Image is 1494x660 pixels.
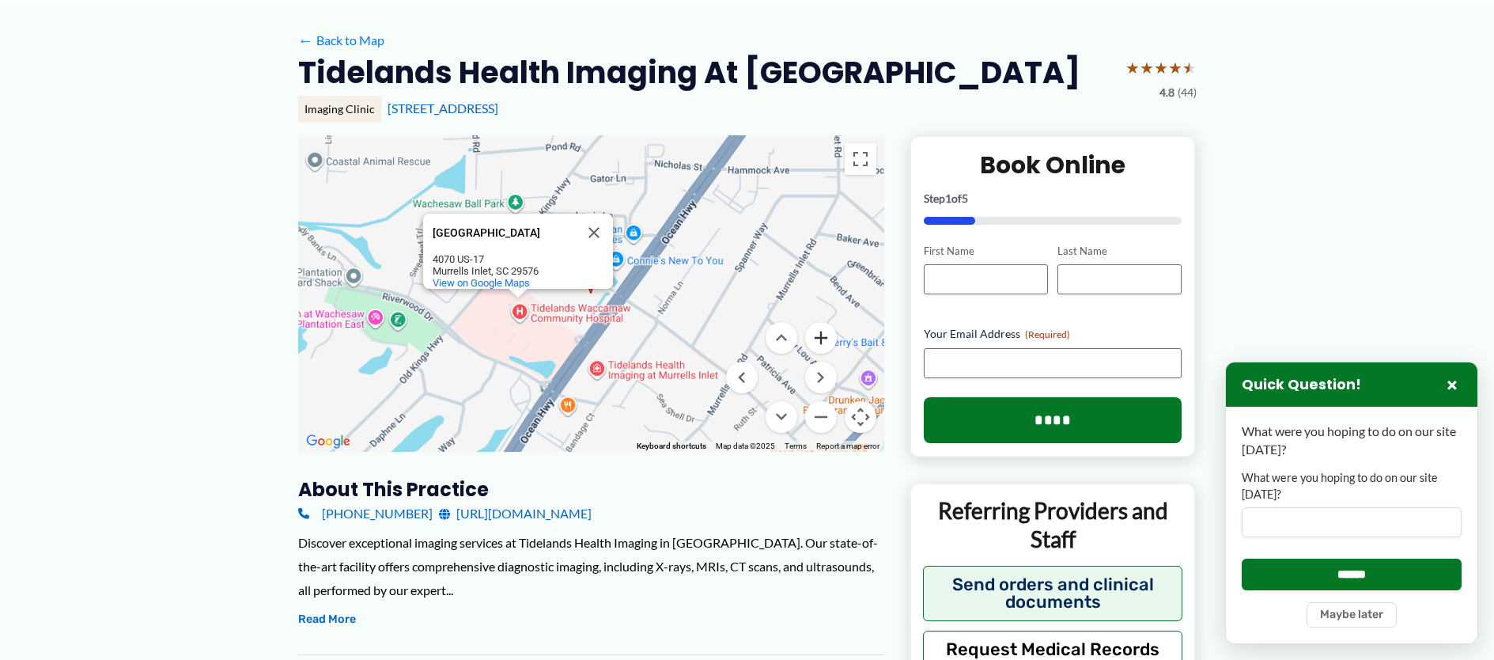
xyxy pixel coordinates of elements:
button: Move right [805,362,837,393]
span: 1 [945,192,951,205]
button: Close [1443,375,1462,394]
button: Move left [726,362,758,393]
h2: Book Online [924,150,1182,180]
div: [GEOGRAPHIC_DATA] [433,227,575,239]
p: Step of [924,193,1182,204]
div: Tidelands Waccamaw Community Hospital [423,214,613,289]
div: 4070 US-17 [433,253,575,265]
span: 5 [962,192,968,205]
button: Toggle fullscreen view [845,143,876,175]
span: (44) [1178,82,1197,103]
h3: About this practice [298,477,884,502]
p: Referring Providers and Staff [923,496,1183,554]
label: Your Email Address [924,326,1182,342]
a: ←Back to Map [298,28,384,52]
a: Open this area in Google Maps (opens a new window) [302,431,354,452]
img: Google [302,431,354,452]
label: Last Name [1057,244,1182,259]
span: ★ [1140,53,1154,82]
button: Zoom out [805,401,837,433]
button: Close [575,214,613,252]
span: 4.8 [1159,82,1174,103]
label: First Name [924,244,1048,259]
span: ★ [1125,53,1140,82]
a: Terms (opens in new tab) [785,442,807,450]
div: Murrells Inlet, SC 29576 [433,265,575,277]
span: (Required) [1025,328,1070,340]
button: Map camera controls [845,401,876,433]
h3: Quick Question! [1242,376,1361,394]
span: ★ [1168,53,1182,82]
a: Report a map error [816,442,879,450]
p: What were you hoping to do on our site [DATE]? [1242,423,1462,458]
div: Imaging Clinic [298,96,381,123]
button: Maybe later [1307,602,1397,628]
a: [STREET_ADDRESS] [388,101,498,116]
a: View on Google Maps [433,277,530,289]
span: ★ [1182,53,1197,82]
button: Read More [298,610,356,629]
button: Move up [766,322,797,354]
label: What were you hoping to do on our site [DATE]? [1242,470,1462,503]
button: Zoom in [805,322,837,354]
button: Send orders and clinical documents [923,566,1183,621]
a: [PHONE_NUMBER] [298,502,433,525]
div: Discover exceptional imaging services at Tidelands Health Imaging in [GEOGRAPHIC_DATA]. Our state... [298,531,884,601]
a: [URL][DOMAIN_NAME] [439,502,592,525]
h2: Tidelands Health Imaging at [GEOGRAPHIC_DATA] [298,53,1080,92]
span: ← [298,32,313,47]
span: ★ [1154,53,1168,82]
span: Map data ©2025 [716,442,775,450]
button: Keyboard shortcuts [637,441,706,452]
button: Move down [766,401,797,433]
